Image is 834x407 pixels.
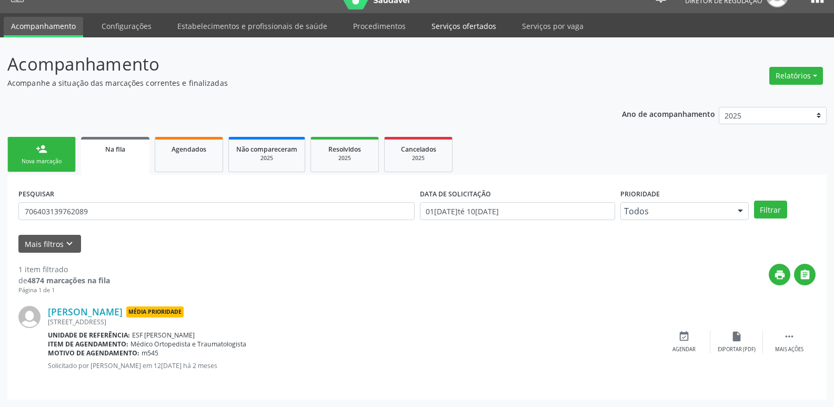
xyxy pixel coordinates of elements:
[420,186,491,202] label: DATA DE SOLICITAÇÃO
[18,286,110,295] div: Página 1 de 1
[7,77,581,88] p: Acompanhe a situação das marcações correntes e finalizadas
[769,264,790,285] button: print
[18,264,110,275] div: 1 item filtrado
[132,331,195,340] span: ESF [PERSON_NAME]
[48,361,658,370] p: Solicitado por [PERSON_NAME] em 12[DATE] há 2 meses
[15,157,68,165] div: Nova marcação
[18,306,41,328] img: img
[18,275,110,286] div: de
[48,306,123,317] a: [PERSON_NAME]
[236,154,297,162] div: 2025
[775,346,803,353] div: Mais ações
[7,51,581,77] p: Acompanhamento
[170,17,335,35] a: Estabelecimentos e profissionais de saúde
[328,145,361,154] span: Resolvidos
[48,331,130,340] b: Unidade de referência:
[774,269,786,281] i: print
[48,349,139,358] b: Motivo de agendamento:
[18,202,415,220] input: Nome, CNS
[731,331,742,342] i: insert_drive_file
[678,331,690,342] i: event_available
[27,275,110,285] strong: 4874 marcações na fila
[172,145,206,154] span: Agendados
[236,145,297,154] span: Não compareceram
[401,145,436,154] span: Cancelados
[4,17,83,37] a: Acompanhamento
[420,202,615,220] input: Selecione um intervalo
[142,349,158,358] span: m545
[130,340,246,349] span: Médico Ortopedista e Traumatologista
[18,186,54,202] label: PESQUISAR
[64,238,75,250] i: keyboard_arrow_down
[424,17,504,35] a: Serviços ofertados
[754,201,787,219] button: Filtrar
[94,17,159,35] a: Configurações
[48,317,658,326] div: [STREET_ADDRESS]
[392,154,445,162] div: 2025
[718,346,756,353] div: Exportar (PDF)
[105,145,125,154] span: Na fila
[515,17,591,35] a: Serviços por vaga
[769,67,823,85] button: Relatórios
[620,186,660,202] label: Prioridade
[783,331,795,342] i: 
[346,17,413,35] a: Procedimentos
[622,107,715,120] p: Ano de acompanhamento
[18,235,81,253] button: Mais filtroskeyboard_arrow_down
[672,346,696,353] div: Agendar
[318,154,371,162] div: 2025
[794,264,816,285] button: 
[36,143,47,155] div: person_add
[624,206,727,216] span: Todos
[126,306,184,317] span: Média Prioridade
[48,340,128,349] b: Item de agendamento:
[799,269,811,281] i: 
